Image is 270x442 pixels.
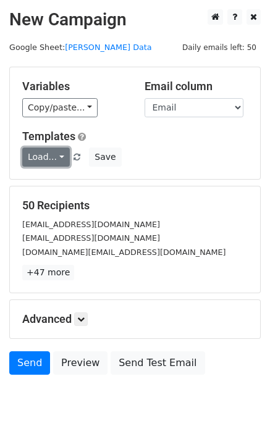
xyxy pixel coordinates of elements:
[65,43,151,52] a: [PERSON_NAME] Data
[22,80,126,93] h5: Variables
[9,9,261,30] h2: New Campaign
[22,130,75,143] a: Templates
[22,199,248,212] h5: 50 Recipients
[89,148,121,167] button: Save
[9,43,152,52] small: Google Sheet:
[22,233,160,243] small: [EMAIL_ADDRESS][DOMAIN_NAME]
[208,383,270,442] iframe: Chat Widget
[178,41,261,54] span: Daily emails left: 50
[178,43,261,52] a: Daily emails left: 50
[22,248,226,257] small: [DOMAIN_NAME][EMAIL_ADDRESS][DOMAIN_NAME]
[145,80,248,93] h5: Email column
[22,98,98,117] a: Copy/paste...
[111,351,205,375] a: Send Test Email
[9,351,50,375] a: Send
[53,351,108,375] a: Preview
[22,148,70,167] a: Load...
[22,312,248,326] h5: Advanced
[22,265,74,280] a: +47 more
[22,220,160,229] small: [EMAIL_ADDRESS][DOMAIN_NAME]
